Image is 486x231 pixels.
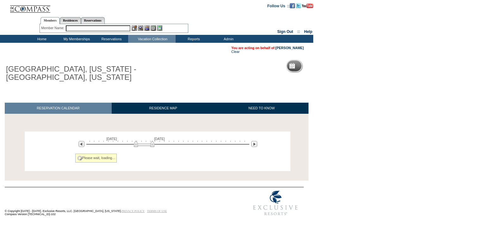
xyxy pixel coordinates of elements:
[5,103,112,114] a: RESERVATION CALENDAR
[106,137,117,141] span: [DATE]
[296,3,301,7] a: Follow us on Twitter
[151,25,156,31] img: Reservations
[5,188,226,219] td: © Copyright [DATE] - [DATE]. Exclusive Resorts, LLC. [GEOGRAPHIC_DATA], [US_STATE]. Compass Versi...
[81,17,105,24] a: Reservations
[251,141,257,147] img: Next
[296,3,301,8] img: Follow us on Twitter
[154,137,165,141] span: [DATE]
[78,141,84,147] img: Previous
[144,25,150,31] img: Impersonate
[59,35,93,43] td: My Memberships
[231,50,240,54] a: Clear
[157,25,162,31] img: b_calculator.gif
[247,187,304,219] img: Exclusive Resorts
[121,209,145,213] a: PRIVACY POLICY
[138,25,143,31] img: View
[277,29,293,34] a: Sign Out
[290,3,295,8] img: Become our fan on Facebook
[276,46,304,50] a: [PERSON_NAME]
[5,64,146,83] h1: [GEOGRAPHIC_DATA], [US_STATE] - [GEOGRAPHIC_DATA], [US_STATE]
[302,3,313,7] a: Subscribe to our YouTube Channel
[41,25,65,31] div: Member Name:
[231,46,304,50] span: You are acting on behalf of:
[304,29,312,34] a: Help
[112,103,215,114] a: RESIDENCE MAP
[176,35,210,43] td: Reports
[302,3,313,8] img: Subscribe to our YouTube Channel
[267,3,290,8] td: Follow Us ::
[215,103,308,114] a: NEED TO KNOW
[210,35,245,43] td: Admin
[147,209,167,213] a: TERMS OF USE
[75,154,117,163] div: Please wait, loading...
[93,35,128,43] td: Reservations
[128,35,176,43] td: Vacation Collection
[297,64,346,68] h5: Reservation Calendar
[297,29,300,34] span: ::
[77,156,82,161] img: spinner2.gif
[40,17,60,24] a: Members
[132,25,137,31] img: b_edit.gif
[24,35,59,43] td: Home
[60,17,81,24] a: Residences
[290,3,295,7] a: Become our fan on Facebook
